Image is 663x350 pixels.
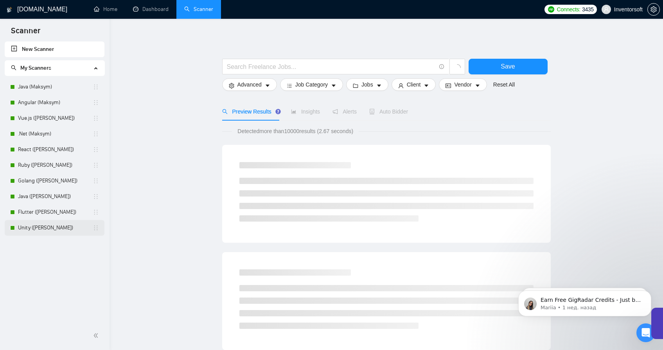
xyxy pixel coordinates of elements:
[5,204,104,220] li: Flutter (Nadia)
[392,78,436,91] button: userClientcaret-down
[18,204,93,220] a: Flutter ([PERSON_NAME])
[548,6,554,13] img: upwork-logo.png
[647,6,660,13] a: setting
[454,80,471,89] span: Vendor
[346,78,388,91] button: folderJobscaret-down
[582,5,594,14] span: 3435
[18,173,93,189] a: Golang ([PERSON_NAME])
[604,7,609,12] span: user
[398,83,404,88] span: user
[5,95,104,110] li: Angular (Maksym)
[376,83,382,88] span: caret-down
[275,108,282,115] div: Tooltip anchor
[5,110,104,126] li: Vue.js (Julia)
[353,83,358,88] span: folder
[229,83,234,88] span: setting
[18,126,93,142] a: .Net (Maksym)
[5,79,104,95] li: Java (Maksym)
[647,3,660,16] button: setting
[5,189,104,204] li: Java (Nadia)
[20,65,51,71] span: My Scanners
[93,146,99,153] span: holder
[361,80,373,89] span: Jobs
[369,109,375,114] span: robot
[469,59,548,74] button: Save
[5,41,104,57] li: New Scanner
[424,83,429,88] span: caret-down
[11,65,16,70] span: search
[94,6,117,13] a: homeHome
[5,126,104,142] li: .Net (Maksym)
[407,80,421,89] span: Client
[222,78,277,91] button: settingAdvancedcaret-down
[557,5,580,14] span: Connects:
[18,79,93,95] a: Java (Maksym)
[93,225,99,231] span: holder
[18,95,93,110] a: Angular (Maksym)
[265,83,270,88] span: caret-down
[295,80,328,89] span: Job Category
[5,220,104,236] li: Unity (Nadia)
[280,78,343,91] button: barsJob Categorycaret-down
[133,6,169,13] a: dashboardDashboard
[439,78,487,91] button: idcardVendorcaret-down
[18,142,93,157] a: React ([PERSON_NAME])
[18,110,93,126] a: Vue.js ([PERSON_NAME])
[184,6,213,13] a: searchScanner
[93,193,99,200] span: holder
[332,108,357,115] span: Alerts
[369,108,408,115] span: Auto Bidder
[93,332,101,339] span: double-left
[636,323,655,342] iframe: Intercom live chat
[93,178,99,184] span: holder
[291,109,296,114] span: area-chart
[93,131,99,137] span: holder
[18,157,93,173] a: Ruby ([PERSON_NAME])
[439,64,444,69] span: info-circle
[237,80,262,89] span: Advanced
[446,83,451,88] span: idcard
[232,127,359,135] span: Detected more than 10000 results (2.67 seconds)
[18,220,93,236] a: Unity ([PERSON_NAME])
[493,80,515,89] a: Reset All
[11,65,51,71] span: My Scanners
[454,64,461,71] span: loading
[475,83,480,88] span: caret-down
[331,83,336,88] span: caret-down
[222,109,228,114] span: search
[93,115,99,121] span: holder
[5,142,104,157] li: React (Diana)
[7,4,12,16] img: logo
[11,41,98,57] a: New Scanner
[222,108,278,115] span: Preview Results
[227,62,436,72] input: Search Freelance Jobs...
[93,84,99,90] span: holder
[5,173,104,189] li: Golang (Julia)
[287,83,292,88] span: bars
[291,108,320,115] span: Insights
[332,109,338,114] span: notification
[93,162,99,168] span: holder
[501,61,515,71] span: Save
[5,25,47,41] span: Scanner
[93,209,99,215] span: holder
[18,189,93,204] a: Java ([PERSON_NAME])
[5,157,104,173] li: Ruby (Julia)
[93,99,99,106] span: holder
[507,274,663,329] iframe: To enrich screen reader interactions, please activate Accessibility in Grammarly extension settings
